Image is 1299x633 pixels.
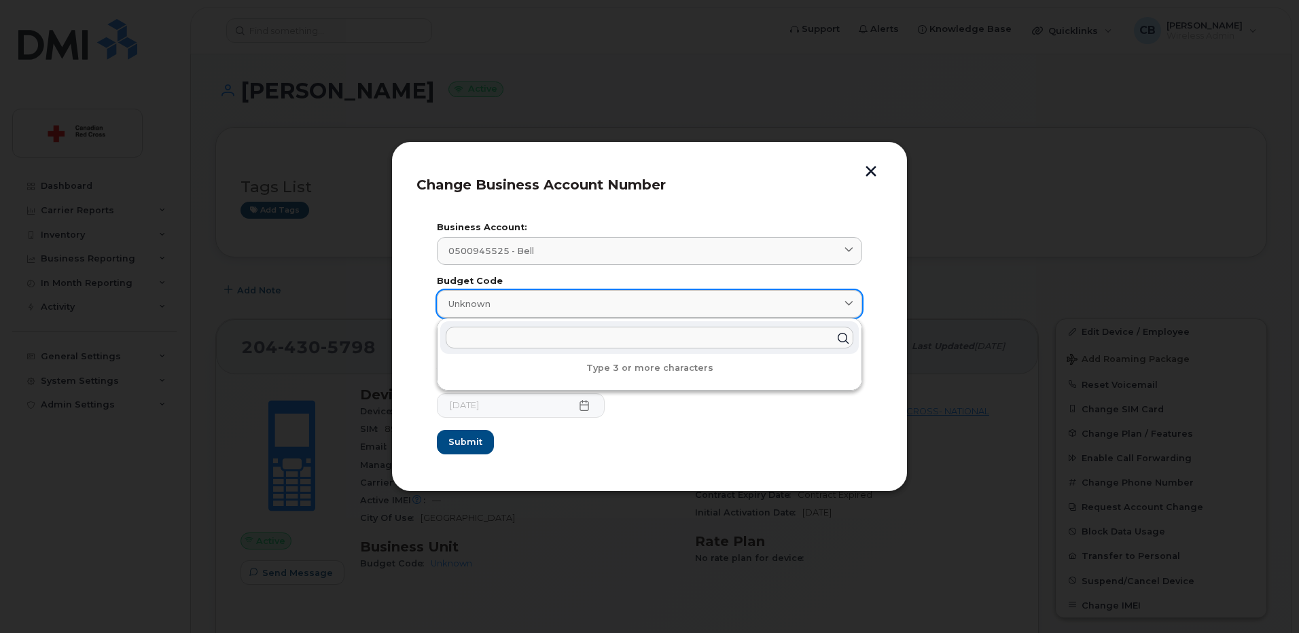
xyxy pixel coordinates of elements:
[437,237,862,265] a: 0500945525 - Bell
[440,363,859,374] p: Type 3 or more characters
[448,435,482,448] span: Submit
[448,245,534,257] span: 0500945525 - Bell
[437,223,862,232] label: Business Account:
[437,277,862,286] label: Budget Code
[437,430,494,454] button: Submit
[448,297,491,310] span: Unknown
[416,177,666,193] span: Change Business Account Number
[437,290,862,318] a: Unknown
